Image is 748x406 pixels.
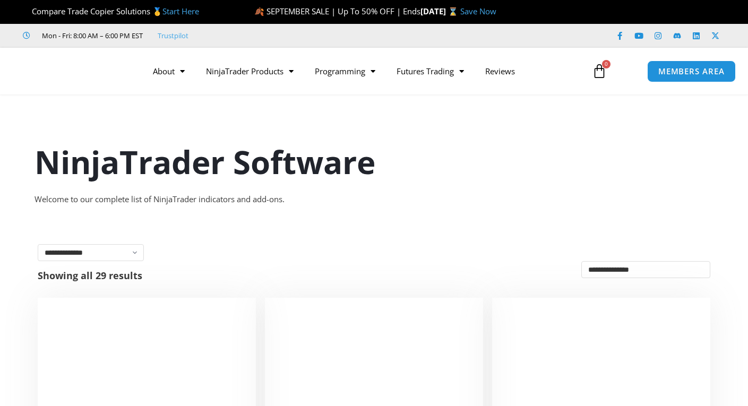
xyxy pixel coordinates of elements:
[475,59,526,83] a: Reviews
[39,29,143,42] span: Mon - Fri: 8:00 AM – 6:00 PM EST
[38,271,142,280] p: Showing all 29 results
[386,59,475,83] a: Futures Trading
[420,6,460,16] strong: [DATE] ⌛
[158,29,188,42] a: Trustpilot
[658,67,725,75] span: MEMBERS AREA
[142,59,584,83] nav: Menu
[23,7,31,15] img: 🏆
[195,59,304,83] a: NinjaTrader Products
[602,60,611,68] span: 0
[647,61,736,82] a: MEMBERS AREA
[35,192,714,207] div: Welcome to our complete list of NinjaTrader indicators and add-ons.
[162,6,199,16] a: Start Here
[304,59,386,83] a: Programming
[35,140,714,184] h1: NinjaTrader Software
[581,261,710,278] select: Shop order
[254,6,420,16] span: 🍂 SEPTEMBER SALE | Up To 50% OFF | Ends
[23,6,199,16] span: Compare Trade Copier Solutions 🥇
[142,59,195,83] a: About
[460,6,496,16] a: Save Now
[17,52,131,90] img: LogoAI | Affordable Indicators – NinjaTrader
[576,56,623,87] a: 0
